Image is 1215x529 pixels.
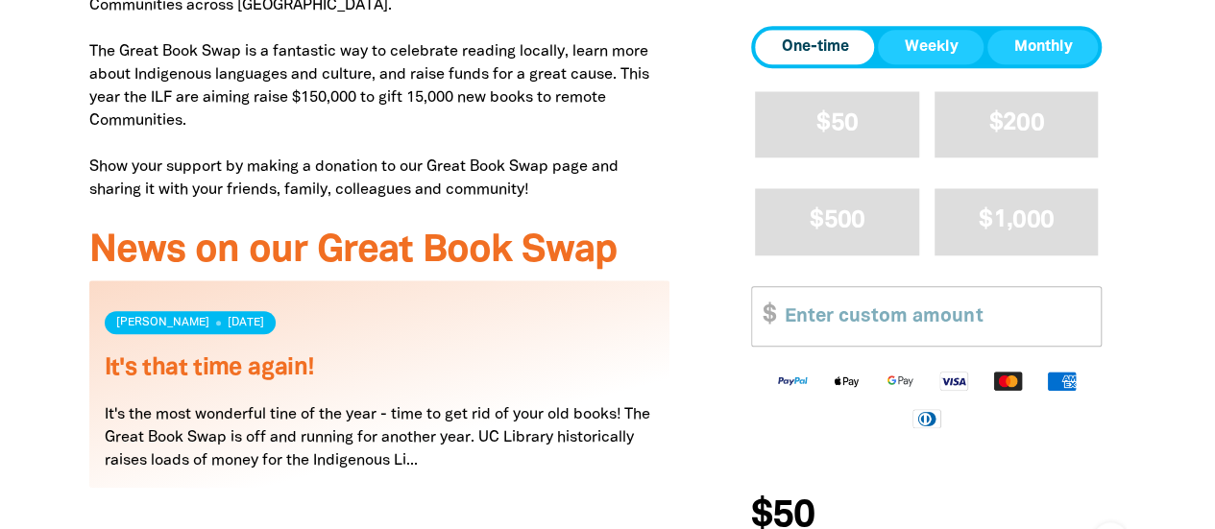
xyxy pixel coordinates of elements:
[755,30,874,64] button: One-time
[927,370,981,392] img: Visa logo
[765,370,819,392] img: Paypal logo
[873,370,927,392] img: Google Pay logo
[1013,36,1072,59] span: Monthly
[755,91,919,157] button: $50
[751,26,1102,68] div: Donation frequency
[816,112,858,134] span: $50
[810,209,864,231] span: $500
[752,287,775,346] span: $
[981,370,1034,392] img: Mastercard logo
[755,188,919,254] button: $500
[105,357,315,379] a: It's that time again!
[979,209,1054,231] span: $1,000
[819,370,873,392] img: Apple Pay logo
[989,112,1044,134] span: $200
[89,280,670,511] div: Paginated content
[1034,370,1088,392] img: American Express logo
[900,407,954,429] img: Diners Club logo
[89,230,670,273] h3: News on our Great Book Swap
[935,188,1099,254] button: $1,000
[987,30,1098,64] button: Monthly
[781,36,848,59] span: One-time
[935,91,1099,157] button: $200
[771,287,1101,346] input: Enter custom amount
[904,36,958,59] span: Weekly
[878,30,984,64] button: Weekly
[751,354,1102,444] div: Available payment methods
